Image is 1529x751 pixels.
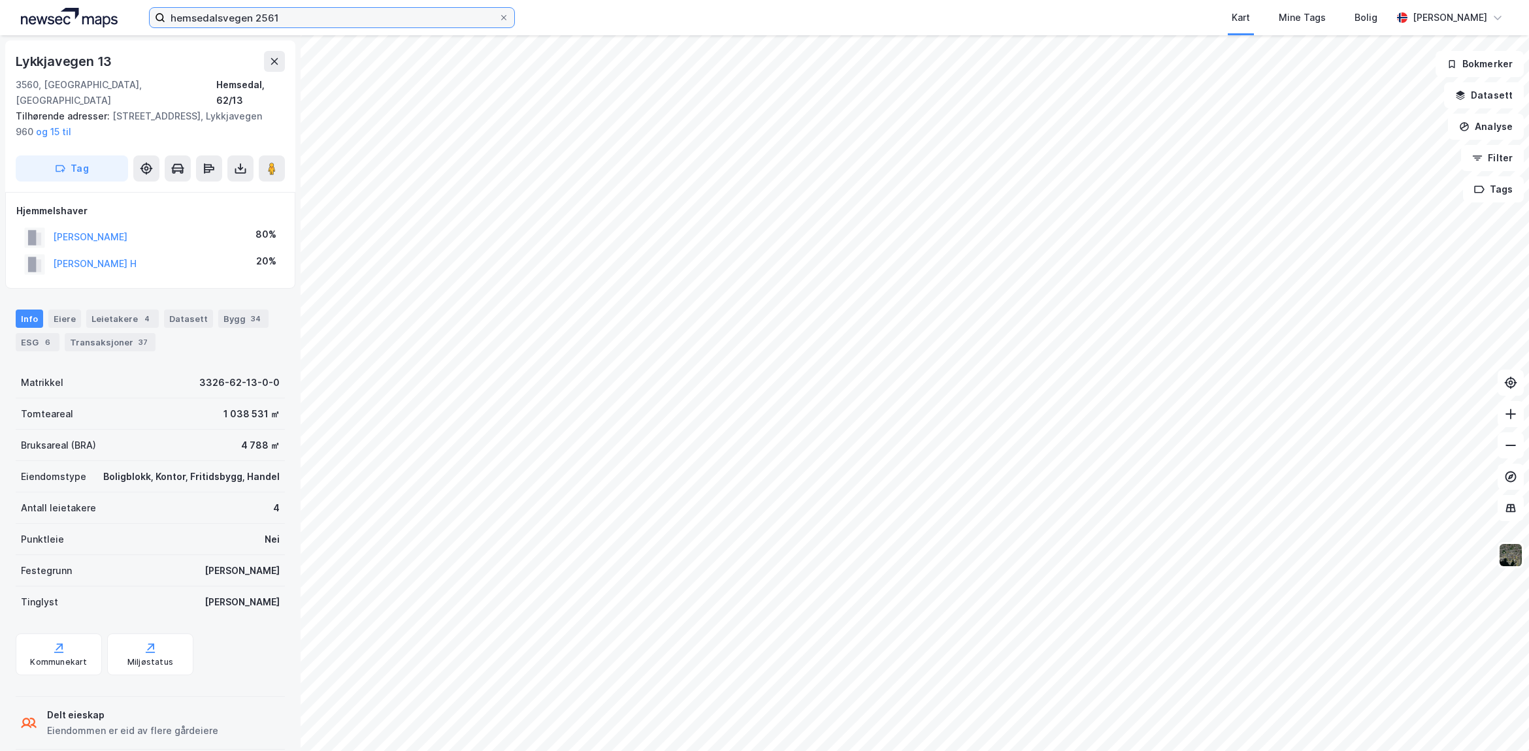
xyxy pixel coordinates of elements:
[16,51,114,72] div: Lykkjavegen 13
[47,707,218,723] div: Delt eieskap
[140,312,154,325] div: 4
[16,110,112,121] span: Tilhørende adresser:
[1498,543,1523,567] img: 9k=
[223,406,280,422] div: 1 038 531 ㎡
[127,657,173,667] div: Miljøstatus
[16,77,216,108] div: 3560, [GEOGRAPHIC_DATA], [GEOGRAPHIC_DATA]
[205,594,280,610] div: [PERSON_NAME]
[1461,145,1524,171] button: Filter
[48,310,81,328] div: Eiere
[1413,10,1487,25] div: [PERSON_NAME]
[21,406,73,422] div: Tomteareal
[16,155,128,182] button: Tag
[205,563,280,579] div: [PERSON_NAME]
[1444,82,1524,108] button: Datasett
[199,375,280,391] div: 3326-62-13-0-0
[255,227,276,242] div: 80%
[16,310,43,328] div: Info
[1436,51,1524,77] button: Bokmerker
[16,333,59,351] div: ESG
[256,253,276,269] div: 20%
[30,657,87,667] div: Kommunekart
[165,8,499,27] input: Søk på adresse, matrikkel, gårdeiere, leietakere eller personer
[1355,10,1377,25] div: Bolig
[86,310,159,328] div: Leietakere
[1232,10,1250,25] div: Kart
[218,310,269,328] div: Bygg
[1463,176,1524,202] button: Tags
[21,594,58,610] div: Tinglyst
[21,563,72,579] div: Festegrunn
[16,203,284,219] div: Hjemmelshaver
[248,312,263,325] div: 34
[21,375,63,391] div: Matrikkel
[136,336,150,349] div: 37
[1464,688,1529,751] div: Kontrollprogram for chat
[103,469,280,485] div: Boligblokk, Kontor, Fritidsbygg, Handel
[21,469,86,485] div: Eiendomstype
[41,336,54,349] div: 6
[265,532,280,547] div: Nei
[164,310,213,328] div: Datasett
[1279,10,1326,25] div: Mine Tags
[21,532,64,547] div: Punktleie
[1448,114,1524,140] button: Analyse
[1464,688,1529,751] iframe: Chat Widget
[216,77,285,108] div: Hemsedal, 62/13
[47,723,218,739] div: Eiendommen er eid av flere gårdeiere
[21,438,96,453] div: Bruksareal (BRA)
[21,500,96,516] div: Antall leietakere
[16,108,274,140] div: [STREET_ADDRESS], Lykkjavegen 960
[273,500,280,516] div: 4
[65,333,156,351] div: Transaksjoner
[241,438,280,453] div: 4 788 ㎡
[21,8,118,27] img: logo.a4113a55bc3d86da70a041830d287a7e.svg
